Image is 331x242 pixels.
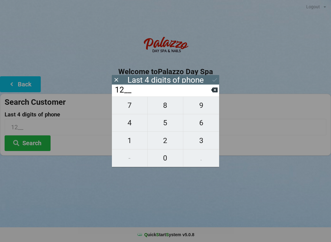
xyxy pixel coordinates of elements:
[112,134,147,147] span: 1
[183,116,219,129] span: 6
[112,96,148,114] button: 7
[127,77,204,83] div: Last 4 digits of phone
[112,132,148,149] button: 1
[148,99,183,112] span: 8
[148,152,183,164] span: 0
[183,114,219,132] button: 6
[112,99,147,112] span: 7
[112,114,148,132] button: 4
[148,132,184,149] button: 2
[183,134,219,147] span: 3
[148,134,183,147] span: 2
[183,132,219,149] button: 3
[148,96,184,114] button: 8
[148,114,184,132] button: 5
[183,96,219,114] button: 9
[148,116,183,129] span: 5
[148,149,184,167] button: 0
[112,116,147,129] span: 4
[183,99,219,112] span: 9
